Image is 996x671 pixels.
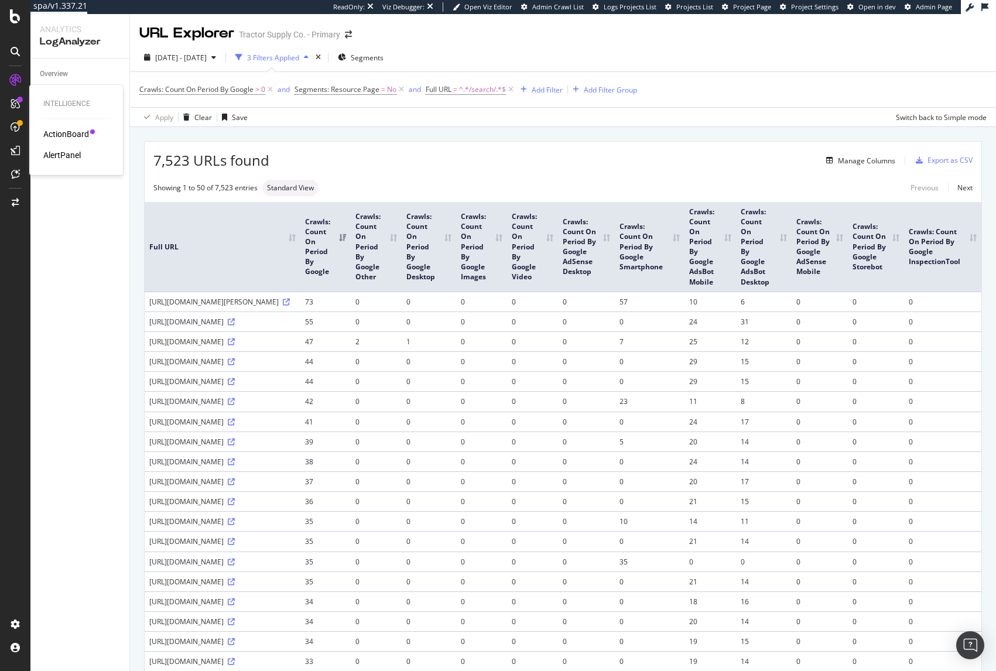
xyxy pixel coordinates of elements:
[736,351,792,371] td: 15
[456,451,507,471] td: 0
[402,611,456,631] td: 0
[300,611,351,631] td: 34
[684,552,737,571] td: 0
[456,432,507,451] td: 0
[456,202,507,292] th: Crawls: Count On Period By Google Images: activate to sort column ascending
[916,2,952,11] span: Admin Page
[456,552,507,571] td: 0
[149,477,296,487] div: [URL][DOMAIN_NAME]
[145,202,300,292] th: Full URL: activate to sort column ascending
[402,292,456,311] td: 0
[402,491,456,511] td: 0
[402,311,456,331] td: 0
[464,2,512,11] span: Open Viz Editor
[402,202,456,292] th: Crawls: Count On Period By Google Desktop: activate to sort column ascending
[792,451,848,471] td: 0
[456,391,507,411] td: 0
[239,29,340,40] div: Tractor Supply Co. - Primary
[847,2,896,12] a: Open in dev
[848,491,903,511] td: 0
[904,491,981,511] td: 0
[733,2,771,11] span: Project Page
[149,317,296,327] div: [URL][DOMAIN_NAME]
[507,412,558,432] td: 0
[684,412,737,432] td: 24
[905,2,952,12] a: Admin Page
[402,412,456,432] td: 0
[300,451,351,471] td: 38
[507,552,558,571] td: 0
[848,432,903,451] td: 0
[456,491,507,511] td: 0
[426,84,451,94] span: Full URL
[558,412,615,432] td: 0
[792,351,848,371] td: 0
[345,30,352,39] div: arrow-right-arrow-left
[402,531,456,551] td: 0
[153,183,258,193] div: Showing 1 to 50 of 7,523 entries
[736,471,792,491] td: 17
[558,202,615,292] th: Crawls: Count On Period By Google AdSense Desktop: activate to sort column ascending
[904,292,981,311] td: 0
[43,99,109,109] div: Intelligence
[507,371,558,391] td: 0
[558,351,615,371] td: 0
[615,471,684,491] td: 0
[792,591,848,611] td: 0
[507,471,558,491] td: 0
[402,552,456,571] td: 0
[736,292,792,311] td: 6
[593,2,656,12] a: Logs Projects List
[507,432,558,451] td: 0
[792,571,848,591] td: 0
[456,351,507,371] td: 0
[300,202,351,292] th: Crawls: Count On Period By Google: activate to sort column ascending
[904,531,981,551] td: 0
[516,83,563,97] button: Add Filter
[351,412,402,432] td: 0
[456,511,507,531] td: 0
[858,2,896,11] span: Open in dev
[300,511,351,531] td: 35
[615,331,684,351] td: 7
[261,81,265,98] span: 0
[896,112,987,122] div: Switch back to Simple mode
[792,391,848,411] td: 0
[848,531,903,551] td: 0
[684,292,737,311] td: 10
[43,149,81,161] a: AlertPanel
[615,531,684,551] td: 0
[521,2,584,12] a: Admin Crawl List
[217,108,248,126] button: Save
[351,611,402,631] td: 0
[558,331,615,351] td: 0
[558,471,615,491] td: 0
[149,417,296,427] div: [URL][DOMAIN_NAME]
[904,451,981,471] td: 0
[155,112,173,122] div: Apply
[604,2,656,11] span: Logs Projects List
[300,351,351,371] td: 44
[904,371,981,391] td: 0
[736,511,792,531] td: 11
[736,311,792,331] td: 31
[615,311,684,331] td: 0
[848,351,903,371] td: 0
[736,432,792,451] td: 14
[456,412,507,432] td: 0
[684,351,737,371] td: 29
[149,396,296,406] div: [URL][DOMAIN_NAME]
[676,2,713,11] span: Projects List
[149,337,296,347] div: [URL][DOMAIN_NAME]
[904,552,981,571] td: 0
[149,437,296,447] div: [URL][DOMAIN_NAME]
[558,531,615,551] td: 0
[402,571,456,591] td: 0
[904,311,981,331] td: 0
[736,571,792,591] td: 14
[149,557,296,567] div: [URL][DOMAIN_NAME]
[351,531,402,551] td: 0
[904,591,981,611] td: 0
[507,202,558,292] th: Crawls: Count On Period By Google Video: activate to sort column ascending
[684,531,737,551] td: 21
